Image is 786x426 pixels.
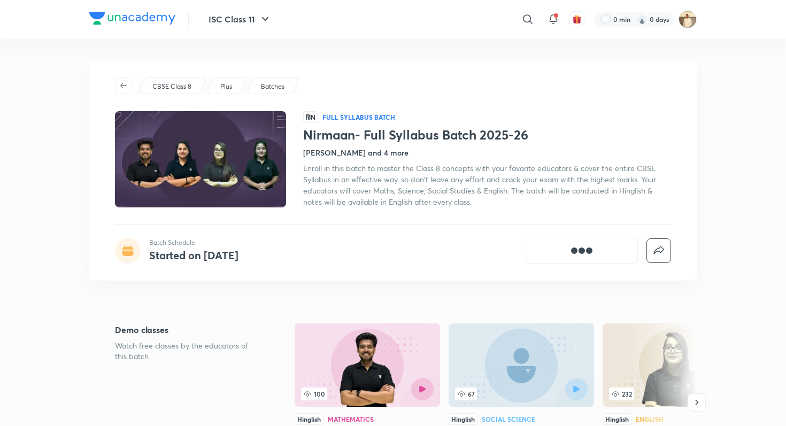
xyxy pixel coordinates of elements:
div: Hinglish [603,413,631,425]
span: Enroll in this batch to master the Class 8 concepts with your favorite educators & cover the enti... [303,163,656,207]
div: Social Science [482,416,535,422]
div: Mathematics [328,416,374,422]
span: 67 [455,388,477,400]
a: Batches [259,82,287,91]
h5: Demo classes [115,323,260,336]
p: Batches [261,82,284,91]
h1: Nirmaan- Full Syllabus Batch 2025-26 [303,127,671,143]
p: CBSE Class 8 [152,82,191,91]
div: Hinglish [295,413,323,425]
p: Watch free classes by the educators of this batch [115,340,260,362]
a: Company Logo [89,12,175,27]
h4: Started on [DATE] [149,248,238,262]
img: Chandrakant Deshmukh [679,10,697,28]
p: Batch Schedule [149,238,238,247]
p: Full Syllabus Batch [322,113,395,121]
h4: [PERSON_NAME] and 4 more [303,147,409,158]
img: streak [637,14,648,25]
button: [object Object] [526,238,638,264]
div: Hinglish [449,413,477,425]
a: Plus [219,82,234,91]
button: ISC Class 11 [202,9,278,30]
span: हिN [303,111,318,123]
p: Plus [220,82,232,91]
button: avatar [568,11,585,28]
span: 232 [609,388,634,400]
img: Company Logo [89,12,175,25]
img: avatar [572,14,582,24]
a: CBSE Class 8 [151,82,194,91]
img: Thumbnail [113,110,288,208]
span: 100 [301,388,327,400]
